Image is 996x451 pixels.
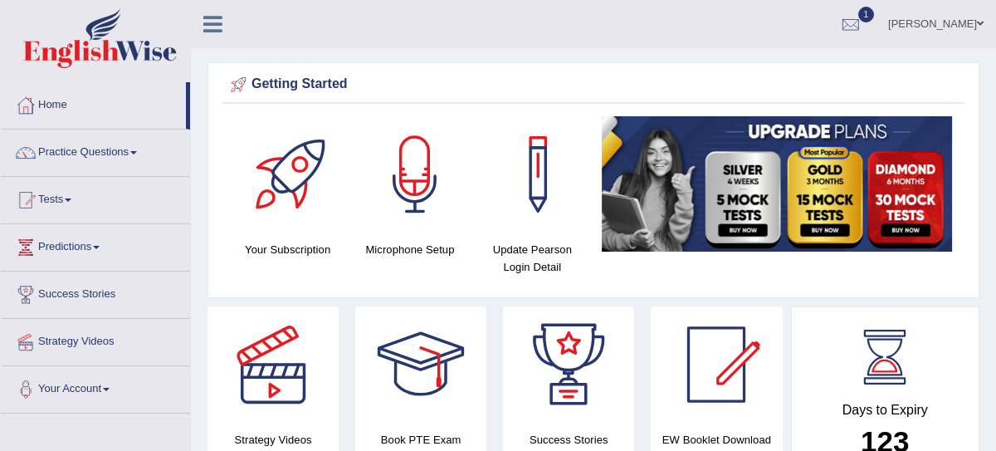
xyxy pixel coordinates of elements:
h4: Microphone Setup [357,241,462,258]
a: Predictions [1,224,190,266]
h4: Update Pearson Login Detail [480,241,585,276]
h4: Book PTE Exam [355,431,486,449]
a: Success Stories [1,272,190,313]
a: Practice Questions [1,130,190,171]
a: Tests [1,177,190,218]
h4: Your Subscription [235,241,340,258]
div: Getting Started [227,72,960,97]
h4: Success Stories [503,431,634,449]
a: Home [1,82,186,124]
img: small5.jpg [602,116,952,252]
h4: EW Booklet Download [651,431,782,449]
span: 1 [858,7,875,22]
h4: Days to Expiry [810,403,961,418]
a: Strategy Videos [1,319,190,360]
h4: Strategy Videos [207,431,339,449]
a: Your Account [1,366,190,408]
